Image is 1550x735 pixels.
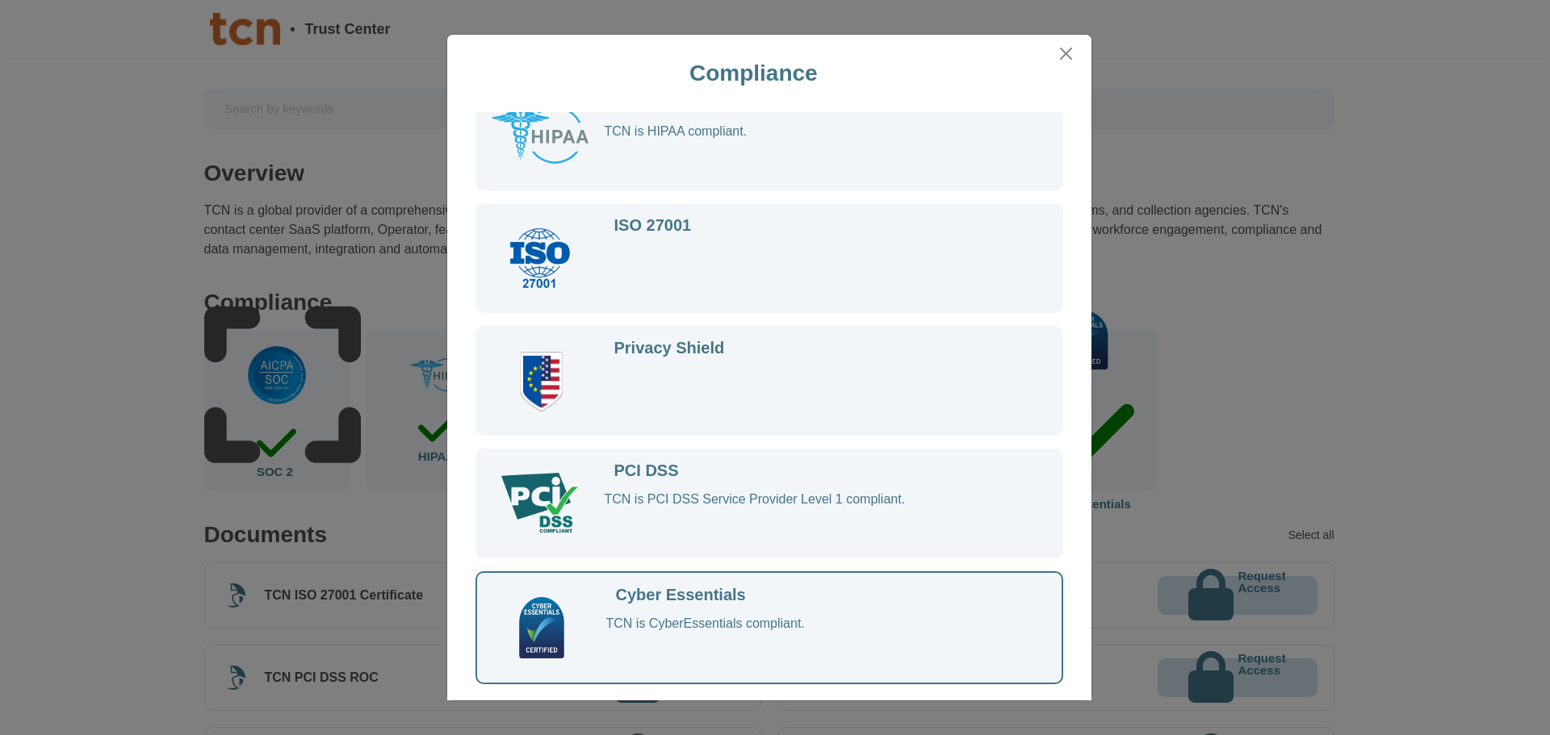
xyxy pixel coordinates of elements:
[616,587,746,603] div: Cyber Essentials
[1054,41,1078,66] button: Close
[492,105,589,166] img: HIPAA
[495,350,584,411] img: Privacy Shield
[614,218,692,233] div: ISO 27001
[606,616,1030,668] div: TCN is CyberEssentials compliant.
[454,41,1054,106] div: Compliance
[493,597,590,658] img: Cyber Essentials
[507,228,572,289] img: ISO 27001
[614,463,679,478] div: PCI DSS
[605,123,1028,176] div: TCN is HIPAA compliant.
[501,473,579,534] img: PCI DSS
[614,340,725,356] div: Privacy Shield
[605,491,1028,544] div: TCN is PCI DSS Service Provider Level 1 compliant.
